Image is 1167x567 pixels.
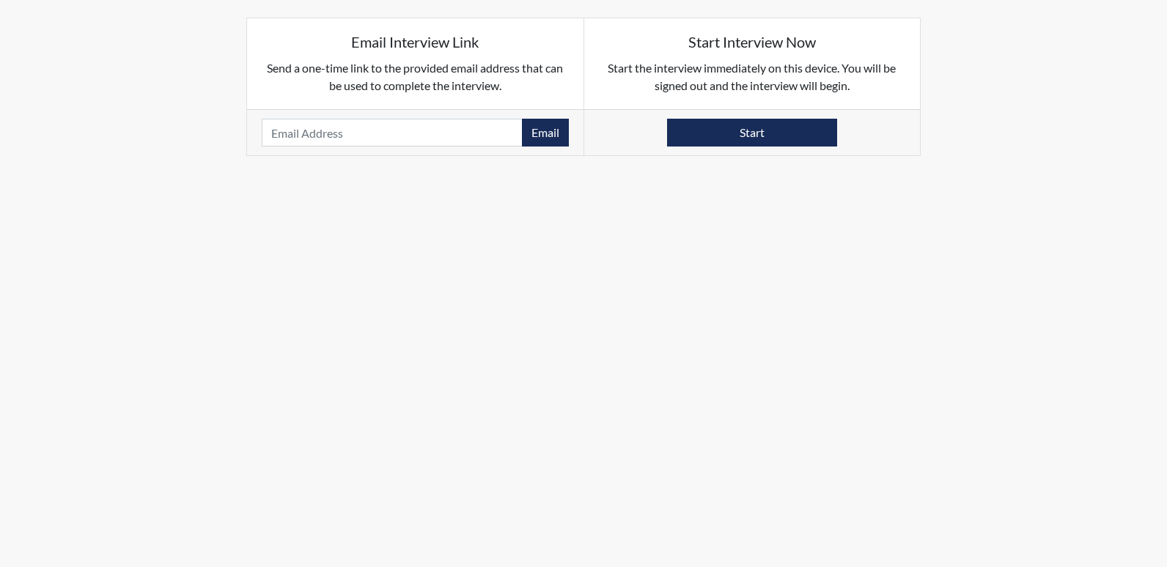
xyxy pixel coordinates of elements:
[599,33,906,51] h5: Start Interview Now
[262,59,569,94] p: Send a one-time link to the provided email address that can be used to complete the interview.
[522,119,569,147] button: Email
[667,119,837,147] button: Start
[262,119,523,147] input: Email Address
[599,59,906,94] p: Start the interview immediately on this device. You will be signed out and the interview will begin.
[262,33,569,51] h5: Email Interview Link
